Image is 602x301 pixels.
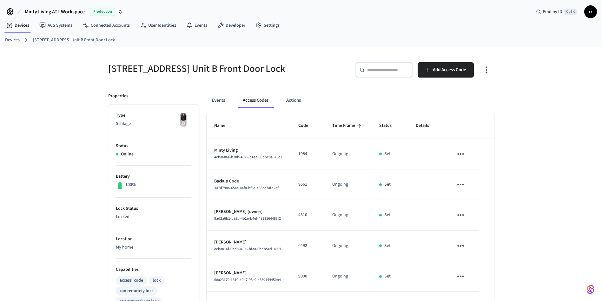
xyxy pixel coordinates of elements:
[384,151,391,157] p: Set
[77,20,135,31] a: Connected Accounts
[214,239,283,246] p: [PERSON_NAME]
[214,209,283,215] p: [PERSON_NAME] (owner)
[564,9,577,15] span: Ctrl K
[120,277,143,284] div: access_code
[1,20,34,31] a: Devices
[379,121,400,131] span: Status
[298,212,317,218] p: 4310
[416,121,437,131] span: Details
[584,5,597,18] button: rr
[238,93,274,108] button: Access Codes
[298,243,317,249] p: 0492
[384,273,391,280] p: Set
[121,151,134,158] p: Online
[125,181,136,188] p: 100%
[214,154,282,160] span: 4cba606e-b20b-4025-b4aa-59bbc8a575c1
[325,231,372,261] td: Ongoing
[90,8,115,16] span: Production
[116,120,191,127] p: Schlage
[384,181,391,188] p: Set
[116,112,191,119] p: Type
[116,214,191,220] p: Locked
[116,143,191,149] p: Status
[531,6,582,17] div: Find by IDCtrl K
[214,178,283,185] p: Backup Code
[120,288,154,294] div: can remotely lock
[116,173,191,180] p: Battery
[298,151,317,157] p: 1984
[418,62,474,78] button: Add Access Code
[116,236,191,243] p: Location
[214,147,283,154] p: Minty Living
[298,273,317,280] p: 9000
[116,205,191,212] p: Lock Status
[281,93,306,108] button: Actions
[214,270,283,277] p: [PERSON_NAME]
[116,266,191,273] p: Capabilities
[214,246,281,252] span: ecba016f-0bd8-4196-bfaa-0bdb5ad14991
[214,216,281,221] span: 9ad2a6b1-b82b-4b1e-b4ef-4899164483f2
[181,20,212,31] a: Events
[33,37,115,44] a: [STREET_ADDRESS] Unit B Front Door Lock
[250,20,285,31] a: Settings
[325,261,372,292] td: Ongoing
[214,121,234,131] span: Name
[116,244,191,251] p: My home
[298,181,317,188] p: 9661
[585,6,596,17] span: rr
[5,37,20,44] a: Devices
[214,185,279,191] span: 347d7984-65ae-4af8-bf6e-e65ac7afb2ef
[153,277,161,284] div: lock
[325,200,372,230] td: Ongoing
[325,169,372,200] td: Ongoing
[543,9,562,15] span: Find by ID
[108,93,128,99] p: Properties
[25,8,85,16] span: Minty Living ATL Workspace
[135,20,181,31] a: User Identities
[207,93,494,108] div: ant example
[587,284,594,295] img: SeamLogoGradient.69752ec5.svg
[108,62,297,75] h5: [STREET_ADDRESS] Unit B Front Door Lock
[332,121,363,131] span: Time Frame
[212,20,250,31] a: Developer
[325,139,372,169] td: Ongoing
[214,277,281,283] span: 68a23179-1610-40b7-93e9-4539144450b4
[175,112,191,128] img: Yale Assure Touchscreen Wifi Smart Lock, Satin Nickel, Front
[384,243,391,249] p: Set
[34,20,77,31] a: ACS Systems
[384,212,391,218] p: Set
[298,121,316,131] span: Code
[433,66,466,74] span: Add Access Code
[207,93,230,108] button: Events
